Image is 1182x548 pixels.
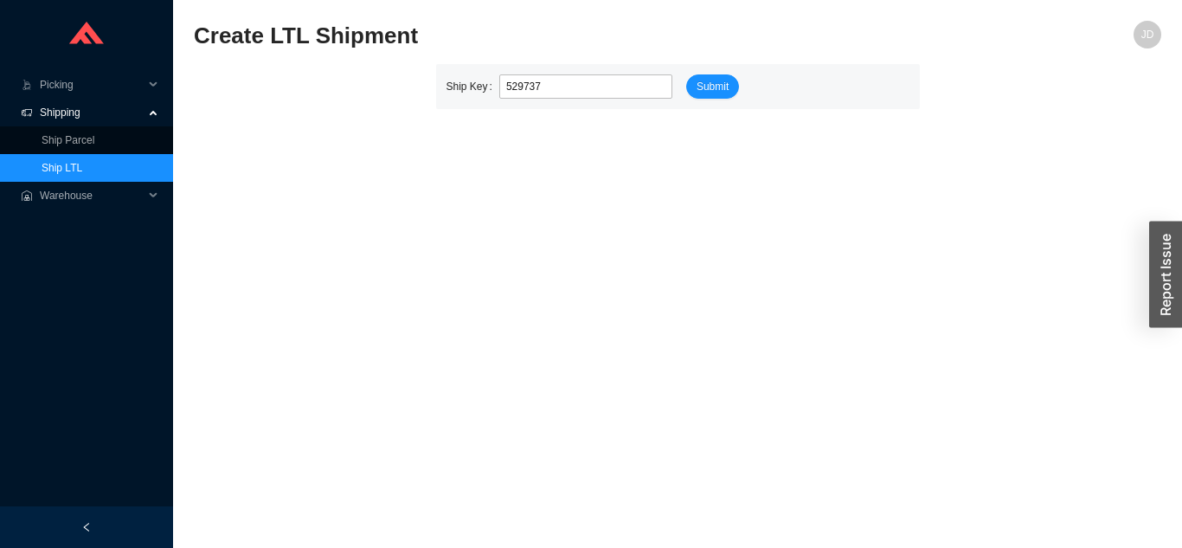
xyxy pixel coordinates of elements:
a: Ship LTL [42,162,82,174]
span: Warehouse [40,182,144,210]
button: Submit [686,74,739,99]
a: Ship Parcel [42,134,94,146]
span: JD [1141,21,1154,48]
label: Ship Key [446,74,499,99]
h2: Create LTL Shipment [194,21,920,51]
span: Shipping [40,99,144,126]
span: left [81,522,92,532]
span: Submit [697,78,729,95]
span: Picking [40,71,144,99]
